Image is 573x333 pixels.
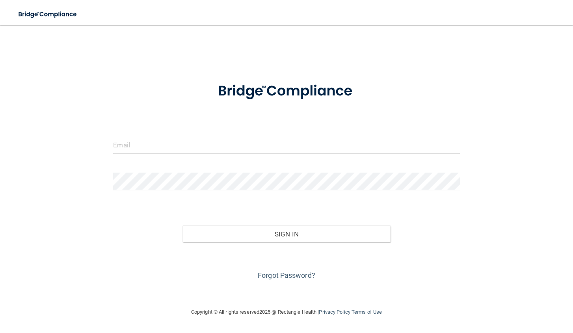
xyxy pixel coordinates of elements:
[12,6,84,22] img: bridge_compliance_login_screen.278c3ca4.svg
[258,271,315,279] a: Forgot Password?
[113,136,460,154] input: Email
[143,300,430,325] div: Copyright © All rights reserved 2025 @ Rectangle Health | |
[352,309,382,315] a: Terms of Use
[319,309,350,315] a: Privacy Policy
[182,225,391,243] button: Sign In
[203,73,370,110] img: bridge_compliance_login_screen.278c3ca4.svg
